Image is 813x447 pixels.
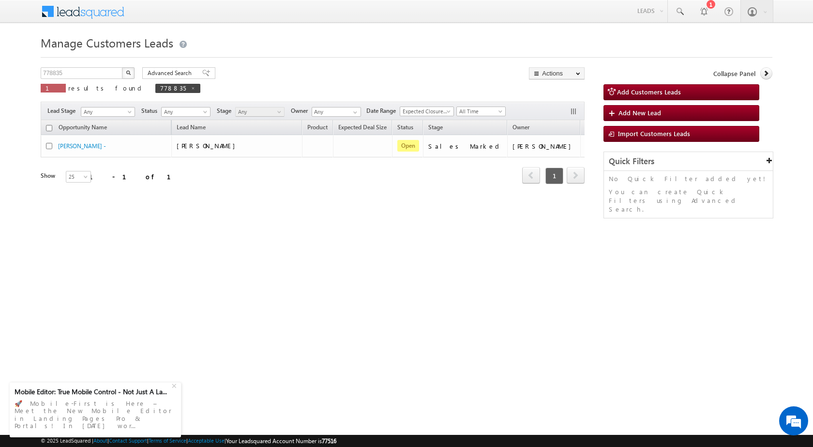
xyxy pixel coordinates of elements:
[567,167,585,184] span: next
[617,88,681,96] span: Add Customers Leads
[397,140,419,152] span: Open
[141,107,161,115] span: Status
[172,122,211,135] span: Lead Name
[392,122,418,135] a: Status
[400,107,454,116] a: Expected Closure Date
[512,142,576,151] div: [PERSON_NAME]
[322,437,336,445] span: 77516
[618,108,661,117] span: Add New Lead
[348,108,360,117] a: Show All Items
[109,437,147,444] a: Contact Support
[236,108,282,116] span: Any
[522,167,540,184] span: prev
[169,379,181,391] div: +
[188,437,225,444] a: Acceptable Use
[423,122,448,135] a: Stage
[58,142,106,150] a: [PERSON_NAME] -
[529,67,585,79] button: Actions
[41,35,173,50] span: Manage Customers Leads
[428,142,503,151] div: Sales Marked
[609,174,768,183] p: No Quick Filter added yet!
[713,69,755,78] span: Collapse Panel
[312,107,361,117] input: Type to Search
[307,123,328,131] span: Product
[609,187,768,214] p: You can create Quick Filters using Advanced Search.
[15,387,170,396] div: Mobile Editor: True Mobile Control - Not Just A La...
[338,123,387,131] span: Expected Deal Size
[226,437,336,445] span: Your Leadsquared Account Number is
[93,437,107,444] a: About
[428,123,443,131] span: Stage
[522,168,540,184] a: prev
[66,172,92,181] span: 25
[66,171,91,183] a: 25
[41,436,336,446] span: © 2025 LeadSquared | | | | |
[457,107,503,116] span: All Time
[366,107,400,115] span: Date Range
[333,122,391,135] a: Expected Deal Size
[46,125,52,131] input: Check all records
[149,437,186,444] a: Terms of Service
[47,107,79,115] span: Lead Stage
[148,69,195,77] span: Advanced Search
[59,123,107,131] span: Opportunity Name
[618,129,690,138] span: Import Customers Leads
[400,107,451,116] span: Expected Closure Date
[512,123,529,131] span: Owner
[161,107,211,117] a: Any
[89,171,182,182] div: 1 - 1 of 1
[45,84,61,92] span: 1
[126,70,131,75] img: Search
[15,397,176,432] div: 🚀 Mobile-First is Here – Meet the New Mobile Editor in Landing Pages Pro & Portals! In [DATE] wor...
[162,108,208,116] span: Any
[177,141,240,150] span: [PERSON_NAME]
[291,107,312,115] span: Owner
[81,108,132,116] span: Any
[217,107,235,115] span: Stage
[456,107,506,116] a: All Time
[160,84,186,92] span: 778835
[68,84,145,92] span: results found
[545,168,563,184] span: 1
[81,107,135,117] a: Any
[567,168,585,184] a: next
[581,122,610,134] span: Actions
[54,122,112,135] a: Opportunity Name
[41,171,58,180] div: Show
[235,107,285,117] a: Any
[604,152,773,171] div: Quick Filters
